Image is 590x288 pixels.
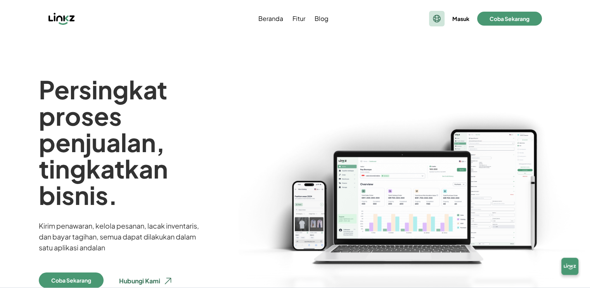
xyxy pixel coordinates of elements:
h1: Persingkat proses penjualan, tingkatkan bisnis. [39,76,244,208]
img: chatbox-logo [557,255,582,280]
a: Fitur [291,14,307,23]
button: Coba Sekarang [477,12,542,26]
img: Linkz logo [48,12,75,25]
button: Coba Sekarang [39,272,104,288]
span: Fitur [292,14,305,23]
a: Blog [313,14,330,23]
button: Masuk [451,13,471,24]
span: Blog [315,14,329,23]
span: Beranda [258,14,283,23]
a: Beranda [257,14,285,23]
